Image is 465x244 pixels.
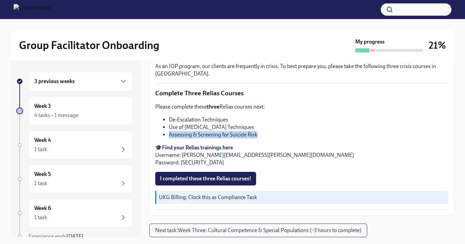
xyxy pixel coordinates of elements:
[160,175,251,182] span: I completed these three Relias courses!
[155,103,448,111] p: Please complete these Relias courses next:
[34,180,47,187] div: 1 task
[16,131,133,159] a: Week 41 task
[16,199,133,227] a: Week 61 task
[155,227,361,234] span: Next task : Week Three: Cultural Competence & Special Populations (~3 hours to complete)
[155,172,256,185] button: I completed these three Relias courses!
[19,38,159,52] h2: Group Facilitator Onboarding
[149,224,367,237] button: Next task:Week Three: Cultural Competence & Special Populations (~3 hours to complete)
[34,78,75,85] h6: 3 previous weeks
[34,136,51,144] h6: Week 4
[429,39,446,51] h3: 21%
[162,144,233,151] a: Find your Relias trainings here
[34,214,47,221] div: 1 task
[34,205,51,212] h6: Week 6
[207,103,219,110] strong: three
[155,144,448,166] p: 🎓 Username: [PERSON_NAME][EMAIL_ADDRESS][PERSON_NAME][DOMAIN_NAME] Password: [SECURITY_DATA]
[34,146,47,153] div: 1 task
[169,131,448,139] li: Assessing & Screening for Suicide Risk
[155,89,448,98] p: Complete Three Relias Courses
[169,124,448,131] li: Use of [MEDICAL_DATA] Techniques
[16,97,133,125] a: Week 34 tasks • 1 message
[34,170,51,178] h6: Week 5
[66,233,84,240] strong: [DATE]
[159,194,446,201] p: UKG Billing: Clock this as Compliance Task
[29,233,84,240] span: Experience ends
[355,38,384,46] strong: My progress
[155,63,448,78] p: As an IOP program, our clients are frequently in crisis. To best prepare you, please take the fol...
[29,71,133,91] div: 3 previous weeks
[169,116,448,124] li: De-Escalation Techniques
[34,112,78,119] div: 4 tasks • 1 message
[34,102,51,110] h6: Week 3
[14,4,51,15] img: CharlieHealth
[16,165,133,193] a: Week 51 task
